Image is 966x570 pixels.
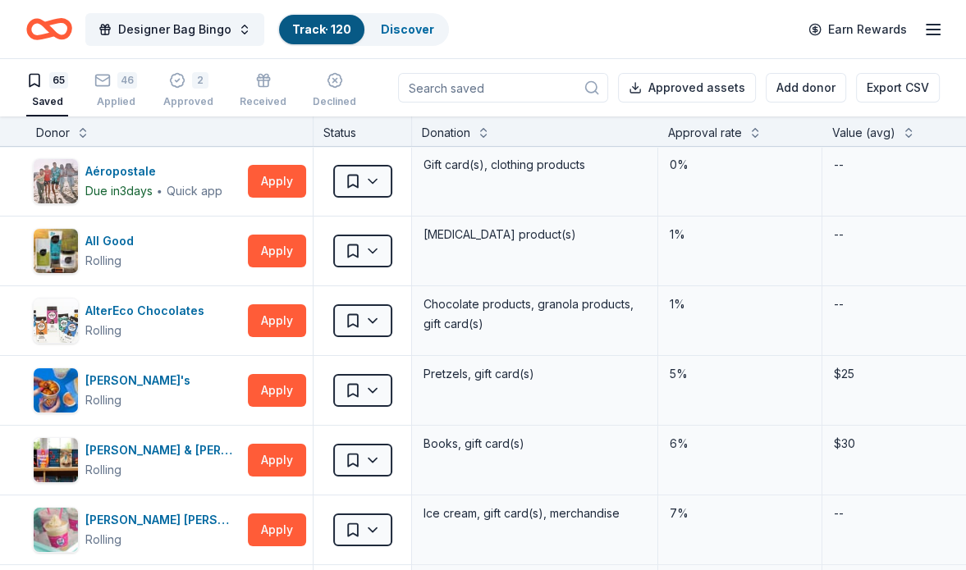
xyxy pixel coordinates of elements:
div: 1% [668,293,812,316]
div: Applied [94,95,137,108]
span: Designer Bag Bingo [118,20,231,39]
button: Image for AlterEco ChocolatesAlterEco ChocolatesRolling [33,298,241,344]
div: Donation [422,123,470,143]
a: Discover [381,22,434,36]
button: Apply [248,235,306,267]
div: 5% [668,363,812,385]
button: Declined [313,66,356,116]
img: Image for Barnes & Noble [34,438,78,482]
button: Image for All GoodAll GoodRolling [33,228,241,274]
div: Declined [313,95,356,108]
div: -- [832,223,845,246]
div: Rolling [85,251,121,271]
div: Value (avg) [832,123,895,143]
div: 65 [49,72,68,89]
div: Rolling [85,530,121,549]
div: [PERSON_NAME]'s [85,371,197,390]
div: Donor [36,123,70,143]
div: Rolling [85,390,121,410]
div: Ice cream, gift card(s), merchandise [422,502,648,525]
div: Chocolate products, granola products, gift card(s) [422,293,648,335]
div: Rolling [85,460,121,480]
a: Earn Rewards [799,15,917,44]
button: 46Applied [94,66,137,116]
div: 7% [668,502,812,525]
div: 0% [668,153,812,176]
button: Apply [248,513,306,546]
button: Apply [248,444,306,477]
div: AlterEco Chocolates [85,301,211,321]
button: 2Approved [163,66,213,116]
div: All Good [85,231,140,251]
button: 65Saved [26,66,68,116]
img: Image for Aéropostale [34,159,78,203]
button: Image for Baskin Robbins[PERSON_NAME] [PERSON_NAME]Rolling [33,507,241,553]
div: 46 [117,72,137,89]
img: Image for Auntie Anne's [34,368,78,413]
button: Approved assets [618,73,756,103]
div: [PERSON_NAME] [PERSON_NAME] [85,510,241,530]
div: Rolling [85,321,121,340]
div: Status [314,116,412,146]
div: -- [832,502,845,525]
div: Approved [163,95,213,108]
div: 1% [668,223,812,246]
div: Saved [26,95,68,108]
div: 2 [192,72,208,89]
button: Track· 120Discover [277,13,449,46]
div: Aéropostale [85,162,222,181]
button: Image for AéropostaleAéropostaleDue in3days∙Quick app [33,158,241,204]
button: Image for Auntie Anne's [PERSON_NAME]'sRolling [33,367,241,413]
button: Apply [248,165,306,198]
button: Export CSV [856,73,940,103]
button: Apply [248,304,306,337]
div: Approval rate [668,123,742,143]
a: Home [26,10,72,48]
div: -- [832,293,845,316]
div: 6% [668,432,812,455]
img: Image for AlterEco Chocolates [34,299,78,343]
img: Image for All Good [34,229,78,273]
div: Received [240,95,286,108]
div: Gift card(s), clothing products [422,153,648,176]
div: Quick app [167,183,222,199]
div: Due in 3 days [85,181,153,201]
div: [MEDICAL_DATA] product(s) [422,223,648,246]
button: Designer Bag Bingo [85,13,264,46]
button: Add donor [766,73,846,103]
button: Apply [248,374,306,407]
span: ∙ [156,184,163,198]
div: Pretzels, gift card(s) [422,363,648,385]
div: Books, gift card(s) [422,432,648,455]
div: [PERSON_NAME] & [PERSON_NAME] [85,440,241,460]
button: Image for Barnes & Noble[PERSON_NAME] & [PERSON_NAME]Rolling [33,437,241,483]
button: Received [240,66,286,116]
div: -- [832,153,845,176]
input: Search saved [398,73,608,103]
a: Track· 120 [292,22,351,36]
img: Image for Baskin Robbins [34,508,78,552]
